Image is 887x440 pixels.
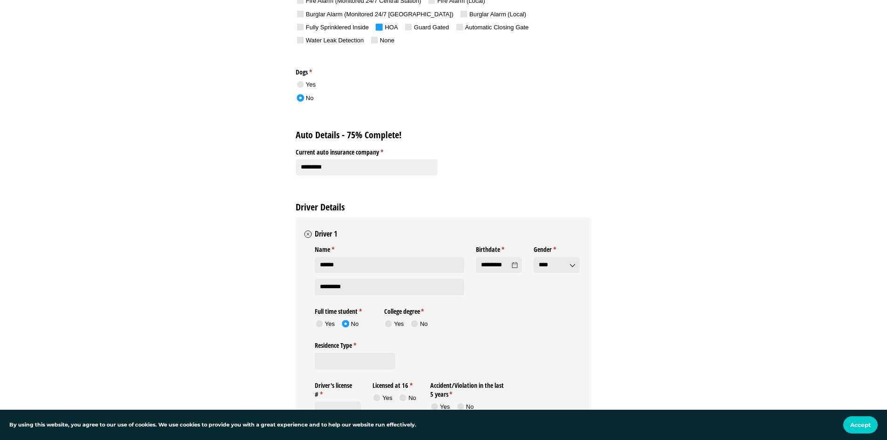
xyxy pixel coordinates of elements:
[382,394,392,402] div: Yes
[296,144,438,156] label: Current auto insurance company
[850,421,871,428] span: Accept
[296,65,335,77] legend: Dogs
[325,320,335,328] div: Yes
[469,10,526,19] div: Burglar Alarm (Local)
[296,129,591,142] h2: Auto Details - 75% Complete!
[306,23,369,32] div: Fully Sprinklered Inside
[408,394,416,402] div: No
[296,201,591,214] h2: Driver Details
[315,242,464,254] legend: Name
[315,378,361,399] label: Driver's license #
[315,257,464,273] input: First
[306,36,364,45] div: Water Leak Detection
[414,23,449,32] div: Guard Gated
[465,23,529,32] div: Automatic Closing Gate
[380,36,394,45] div: None
[315,229,337,239] h3: Driver 1
[315,279,464,295] input: Last
[385,23,398,32] div: HOA
[394,320,404,328] div: Yes
[372,378,419,390] legend: Licensed at 16
[534,242,580,254] label: Gender
[476,242,522,254] label: Birthdate
[466,403,474,411] div: No
[315,304,372,316] legend: Full time student
[351,320,359,328] div: No
[303,229,313,239] button: Remove Driver 1
[306,10,454,19] div: Burglar Alarm (Monitored 24/​7 [GEOGRAPHIC_DATA])
[440,403,450,411] div: Yes
[306,81,316,89] div: Yes
[420,320,428,328] div: No
[843,416,878,433] button: Accept
[306,94,314,102] div: No
[315,338,395,350] label: Residence Type
[384,304,430,316] legend: College degree
[430,378,511,399] legend: Accident/​Violation in the last 5 years
[9,421,416,429] p: By using this website, you agree to our use of cookies. We use cookies to provide you with a grea...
